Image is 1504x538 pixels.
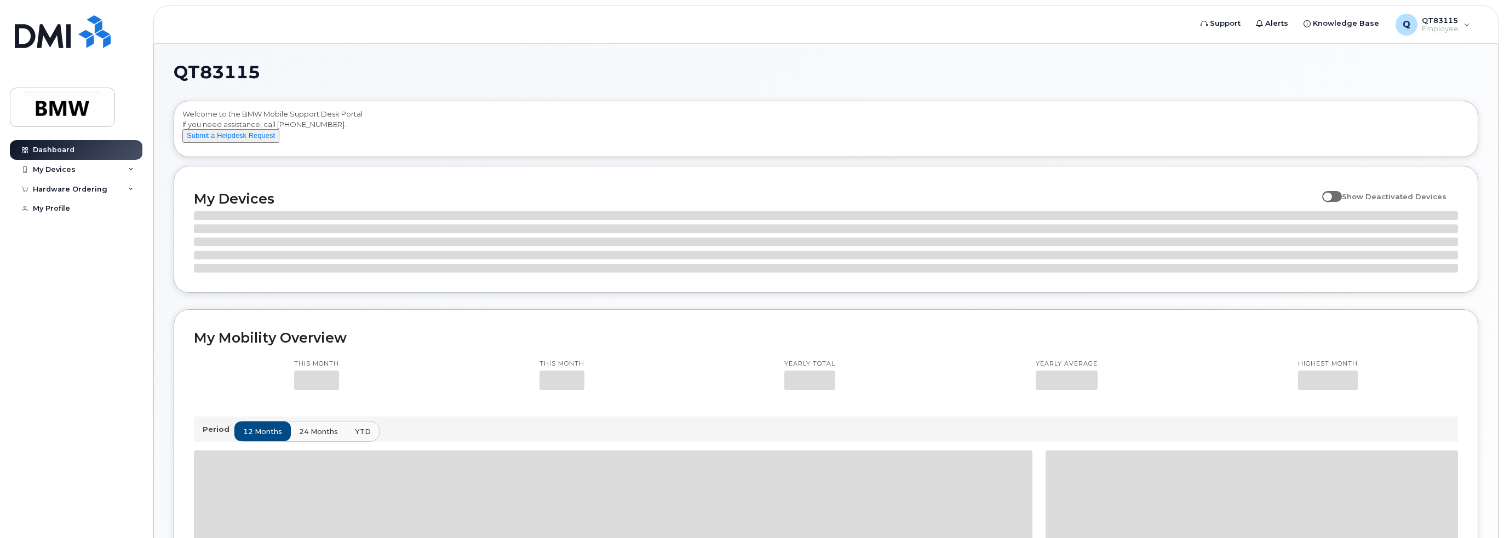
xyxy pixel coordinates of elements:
div: Welcome to the BMW Mobile Support Desk Portal If you need assistance, call [PHONE_NUMBER]. [182,109,1469,153]
span: YTD [355,426,371,437]
button: Submit a Helpdesk Request [182,129,279,143]
p: Highest month [1298,360,1358,368]
span: 24 months [299,426,338,437]
p: Yearly total [784,360,835,368]
a: Submit a Helpdesk Request [182,131,279,140]
input: Show Deactivated Devices [1322,186,1331,195]
p: This month [539,360,584,368]
span: Show Deactivated Devices [1342,192,1446,201]
span: QT83115 [174,64,260,80]
p: This month [294,360,339,368]
h2: My Devices [194,190,1317,207]
p: Yearly average [1036,360,1098,368]
p: Period [203,424,234,435]
h2: My Mobility Overview [194,329,1458,346]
